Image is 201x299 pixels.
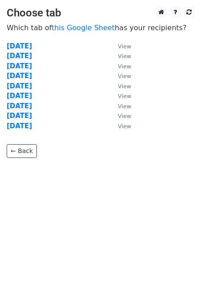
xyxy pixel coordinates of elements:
a: [DATE] [7,112,32,120]
a: View [109,92,131,100]
h3: Choose tab [7,7,194,20]
small: View [118,43,131,50]
p: Which tab of has your recipients? [7,23,194,32]
a: [DATE] [7,92,32,100]
a: View [109,102,131,110]
a: this Google Sheet [52,24,115,32]
a: [DATE] [7,82,32,90]
small: View [118,103,131,110]
a: [DATE] [7,62,32,70]
small: View [118,83,131,90]
small: View [118,73,131,79]
a: View [109,62,131,70]
a: View [109,122,131,130]
a: [DATE] [7,102,32,110]
small: View [118,53,131,59]
a: ← Back [7,144,37,158]
a: View [109,72,131,80]
a: [DATE] [7,42,32,50]
small: View [118,113,131,119]
a: [DATE] [7,72,32,80]
a: View [109,112,131,120]
a: View [109,52,131,60]
a: View [109,42,131,50]
small: View [118,93,131,99]
small: View [118,63,131,70]
a: [DATE] [7,122,32,130]
a: View [109,82,131,90]
small: View [118,123,131,130]
a: [DATE] [7,52,32,60]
